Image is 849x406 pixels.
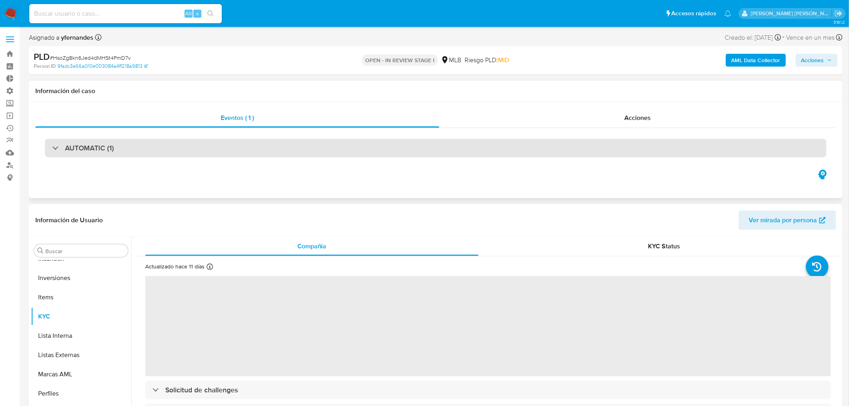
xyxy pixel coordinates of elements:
span: Riesgo PLD: [465,56,509,65]
button: Listas Externas [31,345,131,365]
h1: Información de Usuario [35,216,103,224]
span: Accesos rápidos [672,9,717,18]
p: mercedes.medrano@mercadolibre.com [751,10,832,17]
input: Buscar usuario o caso... [29,8,222,19]
span: Ver mirada por persona [749,211,817,230]
span: ‌ [145,276,831,376]
div: Solicitud de challenges [145,381,831,399]
span: Compañía [297,242,327,251]
button: Marcas AML [31,365,131,384]
p: OPEN - IN REVIEW STAGE I [362,55,438,66]
button: KYC [31,307,131,326]
div: MLB [441,56,461,65]
button: search-icon [202,8,219,19]
span: Acciones [624,113,651,122]
div: AUTOMATIC (1) [45,139,827,157]
h3: Solicitud de challenges [165,386,238,394]
a: 9fadc3a66a010e003084a4ff218a9813 [57,63,148,70]
div: Creado el: [DATE] [725,32,781,43]
span: Asignado a [29,33,93,42]
a: Salir [835,9,843,18]
button: AML Data Collector [726,54,786,67]
h3: AUTOMATIC (1) [65,144,114,152]
span: # HsoZg8kn6Jed4dMHSt4PmD7v [50,54,131,62]
span: Vence en un mes [786,33,835,42]
button: Lista Interna [31,326,131,345]
b: yfernandes [59,33,93,42]
span: MID [498,55,509,65]
b: Person ID [34,63,56,70]
span: Acciones [801,54,824,67]
p: Actualizado hace 11 días [145,263,205,270]
span: Eventos ( 1 ) [221,113,254,122]
button: Items [31,288,131,307]
input: Buscar [45,248,125,255]
b: AML Data Collector [731,54,780,67]
b: PLD [34,50,50,63]
button: Inversiones [31,268,131,288]
span: Alt [185,10,192,17]
span: s [196,10,199,17]
button: Ver mirada por persona [739,211,836,230]
a: Notificaciones [725,10,731,17]
button: Buscar [37,248,44,254]
h1: Información del caso [35,87,836,95]
span: - [783,32,785,43]
button: Perfiles [31,384,131,403]
span: KYC Status [648,242,680,251]
button: Acciones [796,54,838,67]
